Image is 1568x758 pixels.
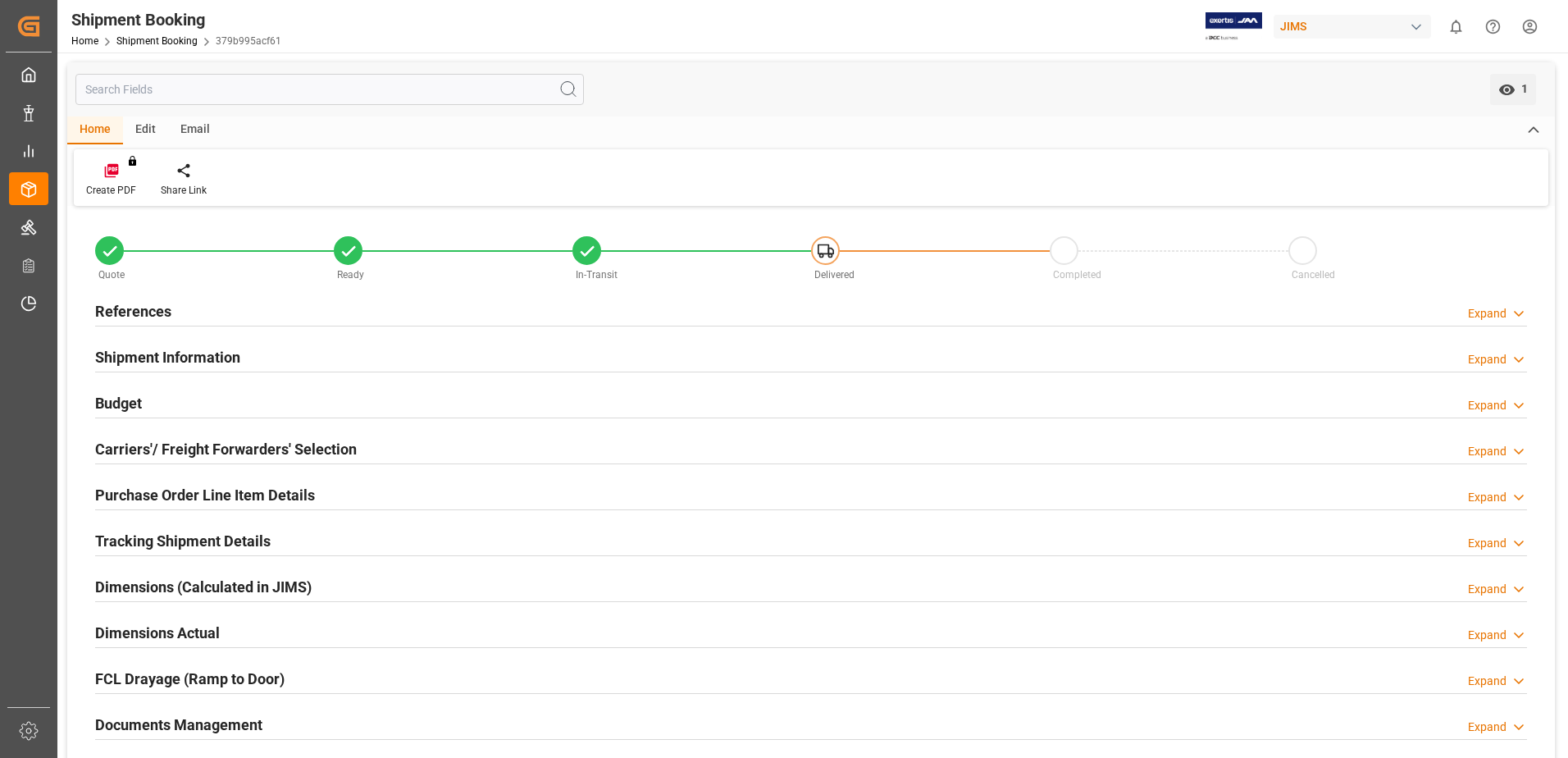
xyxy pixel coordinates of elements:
[168,116,222,144] div: Email
[1468,489,1506,506] div: Expand
[95,622,220,644] h2: Dimensions Actual
[95,392,142,414] h2: Budget
[95,668,285,690] h2: FCL Drayage (Ramp to Door)
[1468,719,1506,736] div: Expand
[67,116,123,144] div: Home
[1274,11,1438,42] button: JIMS
[1438,8,1475,45] button: show 0 new notifications
[1053,269,1101,281] span: Completed
[337,269,364,281] span: Ready
[161,183,207,198] div: Share Link
[1468,351,1506,368] div: Expand
[1468,535,1506,552] div: Expand
[576,269,618,281] span: In-Transit
[1468,305,1506,322] div: Expand
[1516,82,1528,95] span: 1
[1468,673,1506,690] div: Expand
[1274,15,1431,39] div: JIMS
[98,269,125,281] span: Quote
[1475,8,1511,45] button: Help Center
[95,300,171,322] h2: References
[95,346,240,368] h2: Shipment Information
[1468,627,1506,644] div: Expand
[123,116,168,144] div: Edit
[1206,12,1262,41] img: Exertis%20JAM%20-%20Email%20Logo.jpg_1722504956.jpg
[1468,397,1506,414] div: Expand
[95,484,315,506] h2: Purchase Order Line Item Details
[71,7,281,32] div: Shipment Booking
[95,438,357,460] h2: Carriers'/ Freight Forwarders' Selection
[75,74,584,105] input: Search Fields
[95,714,262,736] h2: Documents Management
[95,576,312,598] h2: Dimensions (Calculated in JIMS)
[814,269,855,281] span: Delivered
[1468,443,1506,460] div: Expand
[71,35,98,47] a: Home
[1490,74,1536,105] button: open menu
[116,35,198,47] a: Shipment Booking
[1292,269,1335,281] span: Cancelled
[1468,581,1506,598] div: Expand
[95,530,271,552] h2: Tracking Shipment Details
